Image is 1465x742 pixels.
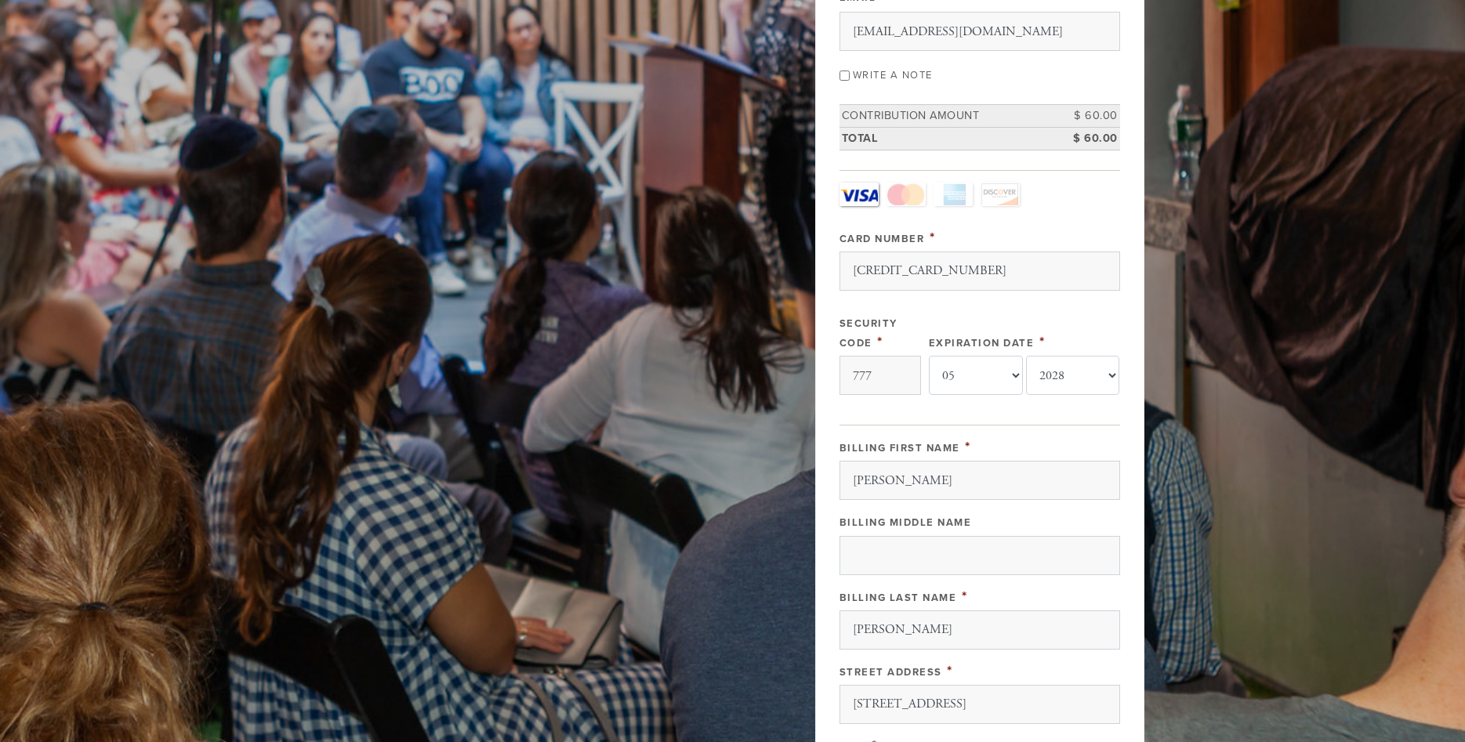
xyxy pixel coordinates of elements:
[839,442,960,454] label: Billing First Name
[981,183,1020,206] a: Discover
[1050,127,1120,150] td: $ 60.00
[962,588,968,605] span: This field is required.
[947,662,953,679] span: This field is required.
[839,592,957,604] label: Billing Last Name
[934,183,973,206] a: Amex
[965,438,971,455] span: This field is required.
[1050,105,1120,128] td: $ 60.00
[929,356,1023,395] select: Expiration Date month
[877,333,883,350] span: This field is required.
[839,233,925,245] label: Card Number
[839,317,897,349] label: Security Code
[930,229,936,246] span: This field is required.
[839,516,972,529] label: Billing Middle Name
[839,666,942,679] label: Street Address
[929,337,1035,349] label: Expiration Date
[839,105,1050,128] td: Contribution Amount
[839,127,1050,150] td: Total
[853,69,933,81] label: Write a note
[887,183,926,206] a: MasterCard
[1026,356,1120,395] select: Expiration Date year
[1039,333,1046,350] span: This field is required.
[839,183,879,206] a: Visa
